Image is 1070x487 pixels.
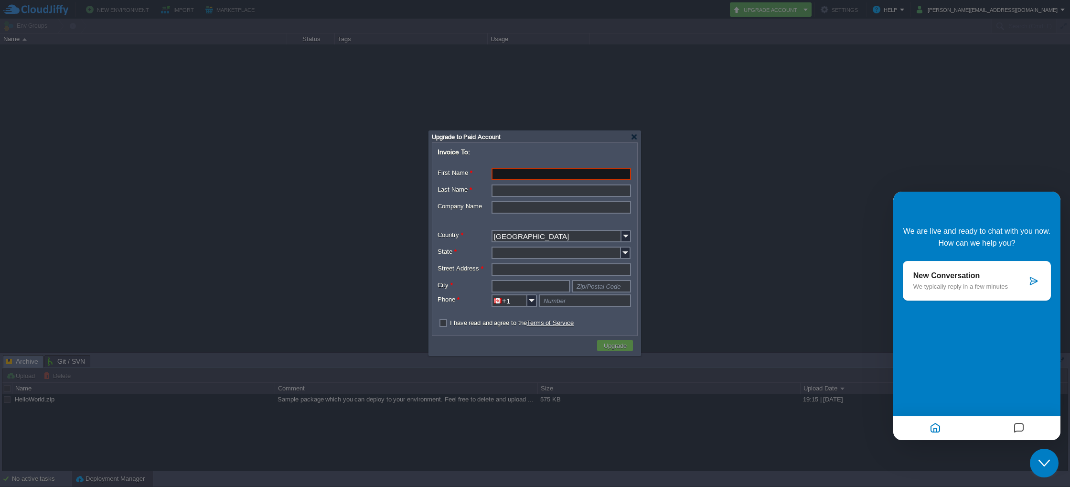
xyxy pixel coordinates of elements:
label: Company Name [438,201,492,211]
iframe: chat widget [1030,449,1060,477]
label: Last Name [438,184,492,195]
iframe: chat widget [893,192,1060,440]
label: Country [438,230,492,240]
label: City [438,280,492,290]
button: Upgrade [601,341,630,350]
label: State [438,247,492,257]
label: I have read and agree to the [450,319,574,326]
label: Phone [438,294,492,304]
a: Terms of Service [527,319,574,326]
span: Upgrade to Paid Account [432,133,501,141]
label: Street Address [438,263,492,273]
label: First Name [438,168,492,178]
label: Invoice To: [438,148,470,156]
